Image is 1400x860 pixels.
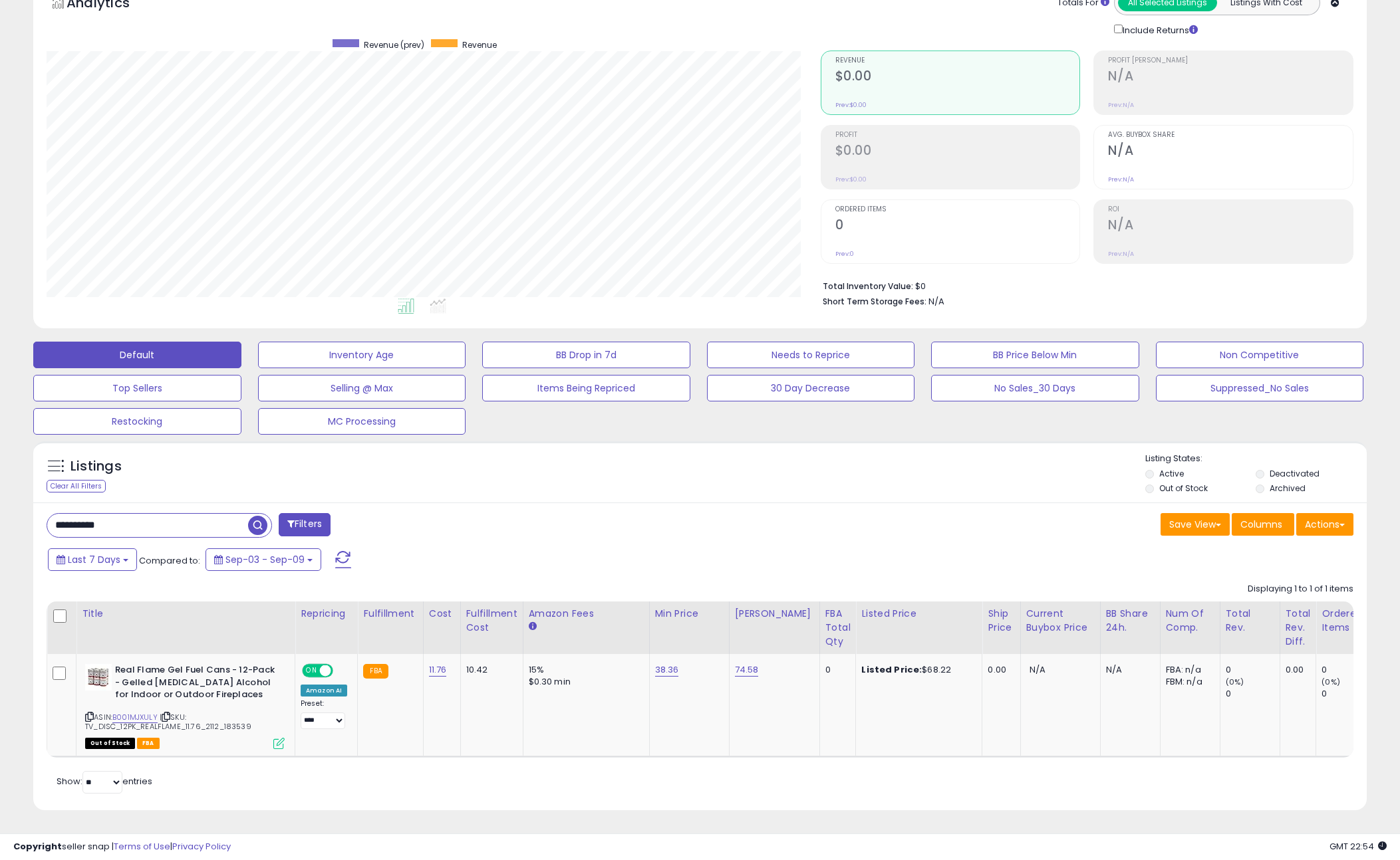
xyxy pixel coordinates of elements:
[1226,664,1280,676] div: 0
[655,607,724,621] div: Min Price
[835,217,1080,235] h2: 0
[482,375,690,401] button: Items Being Repriced
[825,664,846,676] div: 0
[1108,143,1353,161] h2: N/A
[33,342,241,368] button: Default
[835,143,1080,161] h2: $0.00
[835,57,1080,64] span: Revenue
[1159,483,1208,494] label: Out of Stock
[707,342,915,368] button: Needs to Reprice
[13,841,231,853] div: seller snap | |
[258,408,466,435] button: MC Processing
[835,250,854,258] small: Prev: 0
[225,553,305,566] span: Sep-03 - Sep-09
[655,663,679,677] a: 38.36
[112,712,158,723] a: B001MJXULY
[735,663,759,677] a: 74.58
[1166,607,1214,635] div: Num of Comp.
[861,663,922,676] b: Listed Price:
[462,39,497,51] span: Revenue
[835,68,1080,86] h2: $0.00
[85,738,135,749] span: All listings that are currently out of stock and unavailable for purchase on Amazon
[861,664,972,676] div: $68.22
[1108,175,1134,183] small: Prev: N/A
[1226,688,1280,700] div: 0
[1108,250,1134,258] small: Prev: N/A
[1322,677,1340,687] small: (0%)
[529,621,537,633] small: Amazon Fees.
[85,664,112,691] img: 51R02462vsL._SL40_.jpg
[429,607,455,621] div: Cost
[823,277,1343,293] li: $0
[1108,101,1134,109] small: Prev: N/A
[303,665,320,677] span: ON
[1240,518,1282,531] span: Columns
[1156,375,1364,401] button: Suppressed_No Sales
[1330,840,1387,853] span: 2025-09-17 22:54 GMT
[529,607,644,621] div: Amazon Fees
[707,375,915,401] button: 30 Day Decrease
[1108,217,1353,235] h2: N/A
[301,685,347,697] div: Amazon AI
[823,280,913,292] b: Total Inventory Value:
[82,607,289,621] div: Title
[825,607,851,649] div: FBA Total Qty
[1106,664,1150,676] div: N/A
[835,206,1080,213] span: Ordered Items
[1322,688,1375,700] div: 0
[1156,342,1364,368] button: Non Competitive
[1145,453,1367,465] p: Listing States:
[331,665,352,677] span: OFF
[115,664,277,704] b: Real Flame Gel Fuel Cans - 12-Pack - Gelled [MEDICAL_DATA] Alcohol for Indoor or Outdoor Fireplaces
[735,607,814,621] div: [PERSON_NAME]
[68,553,120,566] span: Last 7 Days
[1030,663,1046,676] span: N/A
[466,607,517,635] div: Fulfillment Cost
[363,607,417,621] div: Fulfillment
[529,664,639,676] div: 15%
[988,607,1014,635] div: Ship Price
[206,548,321,571] button: Sep-03 - Sep-09
[1226,607,1274,635] div: Total Rev.
[85,664,285,748] div: ASIN:
[1108,57,1353,64] span: Profit [PERSON_NAME]
[33,375,241,401] button: Top Sellers
[861,607,976,621] div: Listed Price
[1322,607,1370,635] div: Ordered Items
[1104,22,1214,37] div: Include Returns
[70,457,122,476] h5: Listings
[429,663,447,677] a: 11.76
[466,664,513,676] div: 10.42
[139,554,200,567] span: Compared to:
[301,699,347,729] div: Preset:
[57,775,152,788] span: Show: entries
[1166,676,1210,688] div: FBM: n/a
[1106,607,1155,635] div: BB Share 24h.
[13,840,62,853] strong: Copyright
[928,295,944,308] span: N/A
[1161,513,1230,536] button: Save View
[172,840,231,853] a: Privacy Policy
[482,342,690,368] button: BB Drop in 7d
[988,664,1010,676] div: 0.00
[931,375,1139,401] button: No Sales_30 Days
[363,664,388,679] small: FBA
[137,738,160,749] span: FBA
[823,296,926,307] b: Short Term Storage Fees:
[529,676,639,688] div: $0.30 min
[1248,583,1353,595] div: Displaying 1 to 1 of 1 items
[33,408,241,435] button: Restocking
[1026,607,1095,635] div: Current Buybox Price
[1226,677,1244,687] small: (0%)
[1286,607,1311,649] div: Total Rev. Diff.
[1322,664,1375,676] div: 0
[258,375,466,401] button: Selling @ Max
[301,607,352,621] div: Repricing
[258,342,466,368] button: Inventory Age
[114,840,170,853] a: Terms of Use
[835,101,867,109] small: Prev: $0.00
[1286,664,1306,676] div: 0.00
[931,342,1139,368] button: BB Price Below Min
[364,39,424,51] span: Revenue (prev)
[1270,483,1306,494] label: Archived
